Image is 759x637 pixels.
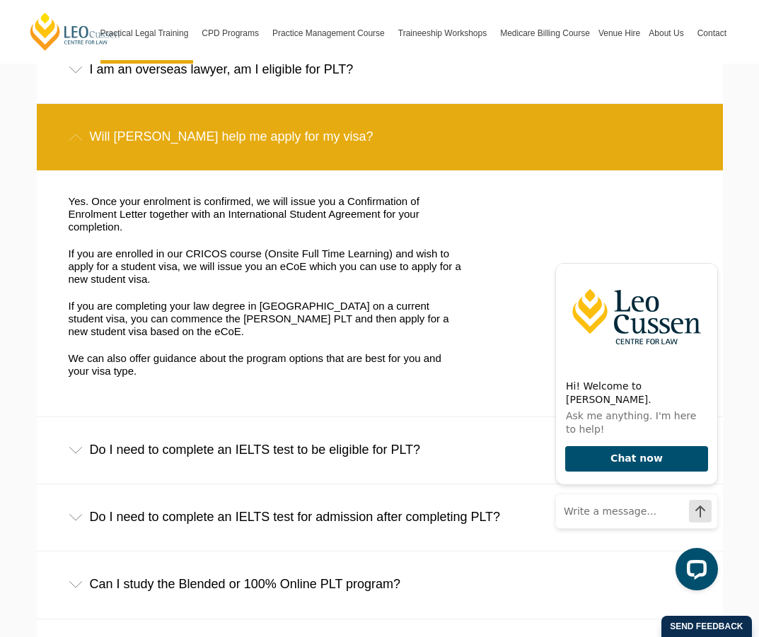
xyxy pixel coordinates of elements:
[28,11,122,52] a: [PERSON_NAME] Centre for Law
[37,104,723,170] div: Will [PERSON_NAME] help me apply for my visa?
[69,352,463,378] p: We can also offer guidance about the program options that are best for you and your visa type.
[544,253,724,602] iframe: LiveChat chat widget
[69,247,463,286] p: If you are enrolled in our CRICOS course (Onsite Full Time Learning) and wish to apply for a stud...
[644,3,693,64] a: About Us
[268,3,394,64] a: Practice Management Course
[69,300,463,338] p: If you are completing your law degree in [GEOGRAPHIC_DATA] on a current student visa, you can com...
[197,3,268,64] a: CPD Programs
[37,484,723,550] div: Do I need to complete an IELTS test for admission after completing PLT?
[37,417,723,483] div: Do I need to complete an IELTS test to be eligible for PLT?
[37,551,723,617] div: Can I study the Blended or 100% Online PLT program?
[496,3,594,64] a: Medicare Billing Course
[394,3,496,64] a: Traineeship Workshops
[37,37,723,103] div: I am an overseas lawyer, am I eligible for PLT?
[69,195,463,233] p: Yes. Once your enrolment is confirmed, we will issue you a Confirmation of Enrolment Letter toget...
[693,3,731,64] a: Contact
[96,3,198,64] a: Practical Legal Training
[594,3,644,64] a: Venue Hire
